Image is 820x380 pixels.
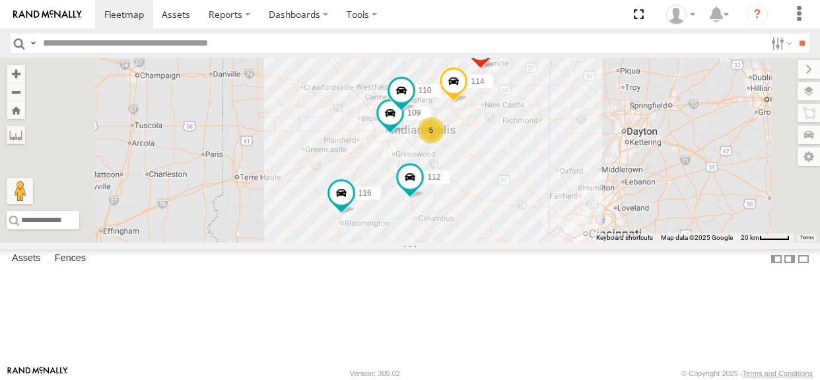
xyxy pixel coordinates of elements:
[7,101,25,119] button: Zoom Home
[662,5,700,24] div: Brandon Hickerson
[419,86,432,95] span: 110
[7,178,33,204] button: Drag Pegman onto the map to open Street View
[7,83,25,101] button: Zoom out
[661,234,733,241] span: Map data ©2025 Google
[13,10,82,19] img: rand-logo.svg
[783,249,796,268] label: Dock Summary Table to the Right
[48,250,92,268] label: Fences
[5,250,47,268] label: Assets
[770,249,783,268] label: Dock Summary Table to the Left
[747,4,768,25] i: ?
[7,126,25,144] label: Measure
[471,76,484,85] span: 114
[28,34,38,53] label: Search Query
[797,249,810,268] label: Hide Summary Table
[743,369,813,377] a: Terms and Conditions
[359,188,372,198] span: 116
[798,147,820,166] label: Map Settings
[741,234,759,241] span: 20 km
[418,117,444,143] div: 5
[800,235,814,241] a: Terms
[7,367,68,380] a: Visit our Website
[427,172,440,181] span: 112
[681,369,813,377] div: © Copyright 2025 -
[7,65,25,83] button: Zoom in
[407,108,421,117] span: 109
[350,369,400,377] div: Version: 305.02
[737,233,794,243] button: Map Scale: 20 km per 42 pixels
[766,34,794,53] label: Search Filter Options
[596,233,653,243] button: Keyboard shortcuts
